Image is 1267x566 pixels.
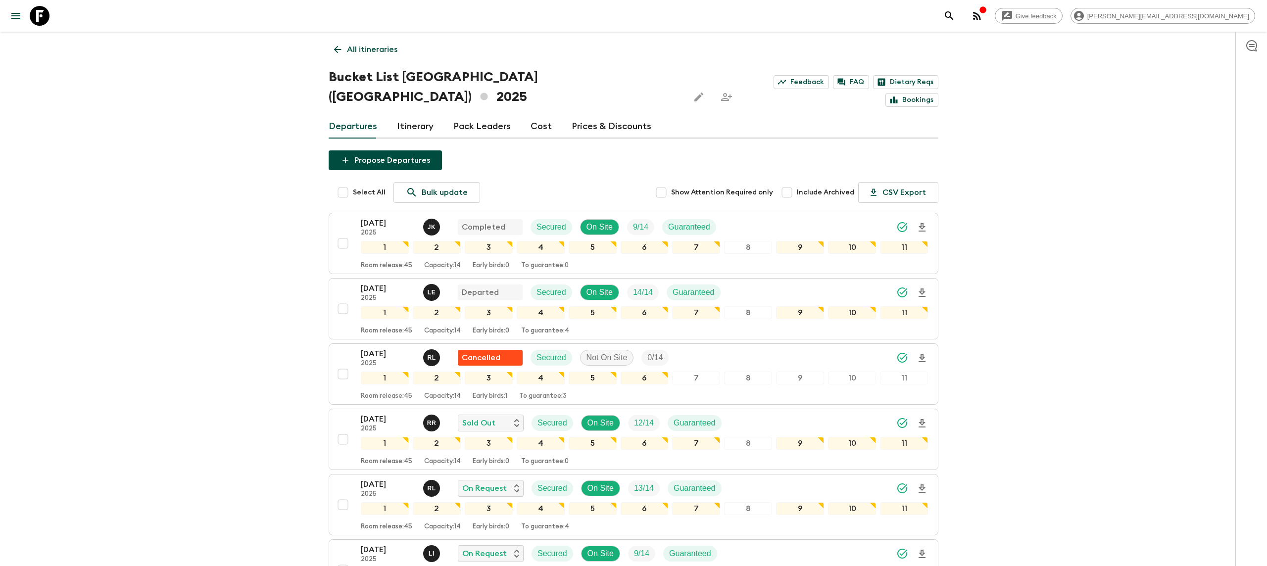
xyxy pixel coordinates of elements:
div: 3 [465,372,513,384]
p: Not On Site [586,352,628,364]
div: 6 [621,372,669,384]
div: Trip Fill [628,546,655,562]
a: Pack Leaders [453,115,511,139]
div: Flash Pack cancellation [458,350,523,366]
button: [DATE]2025Rabata Legend MpatamaliOn RequestSecuredOn SiteTrip FillGuaranteed1234567891011Room rel... [329,474,938,535]
p: 0 / 14 [647,352,663,364]
div: 5 [569,372,617,384]
p: On Request [462,482,507,494]
p: [DATE] [361,348,415,360]
p: Early birds: 0 [473,327,509,335]
div: 6 [621,241,669,254]
button: [DATE]2025Leslie EdgarDepartedSecuredOn SiteTrip FillGuaranteed1234567891011Room release:45Capaci... [329,278,938,339]
p: [DATE] [361,283,415,294]
p: [DATE] [361,413,415,425]
div: 1 [361,306,409,319]
a: Give feedback [995,8,1063,24]
div: Not On Site [580,350,634,366]
p: Room release: 45 [361,458,412,466]
span: Leslie Edgar [423,287,442,295]
svg: Synced Successfully [896,352,908,364]
p: 2025 [361,360,415,368]
p: Secured [537,482,567,494]
div: 10 [828,502,876,515]
button: search adventures [939,6,959,26]
a: Bookings [885,93,938,107]
div: 4 [517,437,565,450]
p: Secured [536,352,566,364]
div: 3 [465,306,513,319]
div: 10 [828,306,876,319]
div: 7 [672,306,720,319]
p: Sold Out [462,417,495,429]
div: 5 [569,437,617,450]
p: Guaranteed [669,548,711,560]
a: All itineraries [329,40,403,59]
span: Share this itinerary [717,87,736,107]
p: Completed [462,221,505,233]
div: On Site [580,284,619,300]
div: 11 [880,241,928,254]
button: [DATE]2025Jamie KeenanCompletedSecuredOn SiteTrip FillGuaranteed1234567891011Room release:45Capac... [329,213,938,274]
div: [PERSON_NAME][EMAIL_ADDRESS][DOMAIN_NAME] [1071,8,1255,24]
div: 11 [880,502,928,515]
a: Itinerary [397,115,434,139]
svg: Synced Successfully [896,221,908,233]
div: Secured [531,350,572,366]
div: 7 [672,437,720,450]
div: 11 [880,372,928,384]
p: 2025 [361,229,415,237]
div: 5 [569,241,617,254]
div: Secured [532,546,573,562]
p: 9 / 14 [633,221,648,233]
p: All itineraries [347,44,397,55]
div: 1 [361,241,409,254]
div: 4 [517,241,565,254]
p: Early birds: 0 [473,523,509,531]
svg: Download Onboarding [916,418,928,429]
div: Secured [532,480,573,496]
div: Trip Fill [627,219,654,235]
div: On Site [581,546,620,562]
span: [PERSON_NAME][EMAIL_ADDRESS][DOMAIN_NAME] [1082,12,1255,20]
button: LI [423,545,442,562]
div: Trip Fill [628,480,660,496]
button: [DATE]2025Rabata Legend MpatamaliFlash Pack cancellationSecuredNot On SiteTrip Fill1234567891011R... [329,343,938,405]
div: 5 [569,306,617,319]
p: Secured [537,548,567,560]
div: 3 [465,437,513,450]
p: Secured [536,221,566,233]
div: 3 [465,502,513,515]
p: 12 / 14 [634,417,654,429]
svg: Synced Successfully [896,286,908,298]
div: 11 [880,306,928,319]
a: Dietary Reqs [873,75,938,89]
div: 9 [776,241,824,254]
a: Bulk update [393,182,480,203]
p: Guaranteed [673,286,715,298]
p: 2025 [361,490,415,498]
p: [DATE] [361,478,415,490]
div: 8 [724,437,772,450]
p: R L [427,484,436,492]
a: FAQ [833,75,869,89]
p: 13 / 14 [634,482,654,494]
p: Early birds: 0 [473,458,509,466]
p: Room release: 45 [361,327,412,335]
button: RL [423,349,442,366]
div: 2 [413,372,461,384]
span: Jamie Keenan [423,222,442,230]
svg: Download Onboarding [916,287,928,299]
div: 3 [465,241,513,254]
svg: Download Onboarding [916,352,928,364]
div: 2 [413,306,461,319]
div: 7 [672,241,720,254]
div: 8 [724,502,772,515]
svg: Synced Successfully [896,482,908,494]
a: Departures [329,115,377,139]
p: Cancelled [462,352,500,364]
span: Rabata Legend Mpatamali [423,352,442,360]
div: Trip Fill [641,350,669,366]
p: Early birds: 0 [473,262,509,270]
a: Cost [531,115,552,139]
